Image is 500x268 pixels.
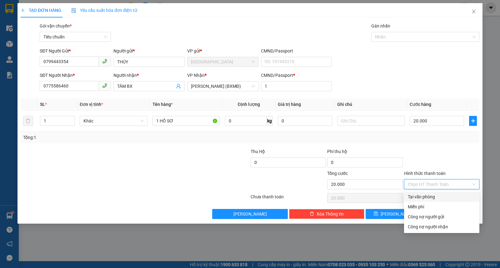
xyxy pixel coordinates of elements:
[469,116,477,126] button: plus
[371,23,390,28] label: Gán nhãn
[278,116,332,126] input: 0
[404,171,446,176] label: Hình thức thanh toán
[152,116,220,126] input: VD: Bàn, Ghế
[212,209,287,219] button: [PERSON_NAME]
[408,193,476,200] div: Tại văn phòng
[176,84,181,89] span: user-add
[278,102,301,107] span: Giá trị hàng
[191,82,255,91] span: Hồ Chí Minh (BXMĐ)
[471,9,476,14] span: close
[465,3,482,21] button: Close
[238,102,260,107] span: Định lượng
[366,209,422,219] button: save[PERSON_NAME]
[187,73,205,78] span: VP Nhận
[113,47,185,54] div: Người gửi
[261,72,332,79] div: CMND/Passport
[410,102,431,107] span: Cước hàng
[21,8,25,12] span: plus
[80,102,103,107] span: Đơn vị tính
[71,8,137,13] span: Yêu cầu xuất hóa đơn điện tử
[40,47,111,54] div: SĐT Người Gửi
[23,116,33,126] button: delete
[83,116,143,126] span: Khác
[113,72,185,79] div: Người nhận
[267,116,273,126] span: kg
[327,171,348,176] span: Tổng cước
[381,211,414,217] span: [PERSON_NAME]
[233,211,267,217] span: [PERSON_NAME]
[327,148,402,157] div: Phí thu hộ
[251,149,265,154] span: Thu Hộ
[40,72,111,79] div: SĐT Người Nhận
[71,8,76,13] img: icon
[102,83,107,88] span: phone
[310,211,314,216] span: delete
[337,116,405,126] input: Ghi Chú
[408,203,476,210] div: Miễn phí
[469,118,477,123] span: plus
[408,223,476,230] div: Công nợ người nhận
[152,102,173,107] span: Tên hàng
[408,213,476,220] div: Công nợ người gửi
[40,102,45,107] span: SL
[250,193,327,204] div: Chưa thanh toán
[317,211,344,217] span: Xóa Thông tin
[40,23,72,28] span: Gói vận chuyển
[261,47,332,54] div: CMND/Passport
[374,211,378,216] span: save
[187,47,258,54] div: VP gửi
[102,59,107,64] span: phone
[191,57,255,67] span: Tuy Hòa
[289,209,364,219] button: deleteXóa Thông tin
[404,212,479,222] div: Cước gửi hàng sẽ được ghi vào công nợ của người gửi
[335,98,407,111] th: Ghi chú
[404,222,479,232] div: Cước gửi hàng sẽ được ghi vào công nợ của người nhận
[43,32,107,42] span: Tiêu chuẩn
[23,134,193,141] div: Tổng: 1
[21,8,61,13] span: TẠO ĐƠN HÀNG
